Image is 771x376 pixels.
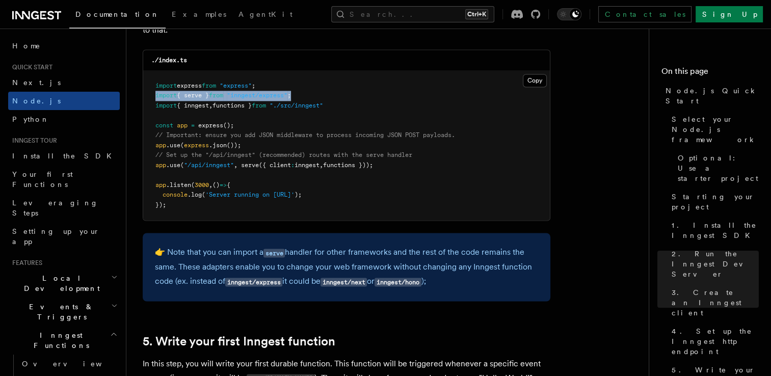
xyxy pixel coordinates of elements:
[155,201,166,208] span: });
[227,92,287,99] span: "inngest/express"
[151,57,187,64] code: ./index.ts
[287,92,291,99] span: ;
[166,3,232,28] a: Examples
[155,151,412,158] span: // Set up the "/api/inngest" (recommended) routes with the serve handler
[177,122,188,129] span: app
[8,330,110,351] span: Inngest Functions
[166,162,180,169] span: .use
[155,162,166,169] span: app
[672,192,759,212] span: Starting your project
[263,247,285,257] a: serve
[8,147,120,165] a: Install the SDK
[155,102,177,109] span: import
[184,142,209,149] span: express
[155,92,177,99] span: import
[172,10,226,18] span: Examples
[220,181,227,189] span: =>
[8,273,111,293] span: Local Development
[661,82,759,110] a: Node.js Quick Start
[12,199,98,217] span: Leveraging Steps
[320,162,323,169] span: ,
[12,227,100,246] span: Setting up your app
[220,82,252,89] span: "express"
[8,73,120,92] a: Next.js
[191,181,195,189] span: (
[291,162,295,169] span: :
[180,162,184,169] span: (
[12,41,41,51] span: Home
[8,37,120,55] a: Home
[209,102,212,109] span: ,
[209,142,227,149] span: .json
[465,9,488,19] kbd: Ctrl+K
[12,170,73,189] span: Your first Functions
[8,269,120,298] button: Local Development
[661,65,759,82] h4: On this page
[8,194,120,222] a: Leveraging Steps
[323,162,373,169] span: functions }));
[8,298,120,326] button: Events & Triggers
[331,6,494,22] button: Search...Ctrl+K
[8,110,120,128] a: Python
[375,278,421,286] code: inngest/hono
[295,162,320,169] span: inngest
[252,82,255,89] span: ;
[8,92,120,110] a: Node.js
[12,152,118,160] span: Install the SDK
[177,102,209,109] span: { inngest
[672,326,759,357] span: 4. Set up the Inngest http endpoint
[672,114,759,145] span: Select your Node.js framework
[180,142,184,149] span: (
[678,153,759,183] span: Optional: Use a starter project
[18,355,120,373] a: Overview
[143,334,335,348] a: 5. Write your first Inngest function
[155,181,166,189] span: app
[8,302,111,322] span: Events & Triggers
[252,102,266,109] span: from
[8,326,120,355] button: Inngest Functions
[198,122,223,129] span: express
[195,181,209,189] span: 3000
[674,149,759,187] a: Optional: Use a starter project
[209,92,223,99] span: from
[672,249,759,279] span: 2. Run the Inngest Dev Server
[177,92,209,99] span: { serve }
[557,8,581,20] button: Toggle dark mode
[166,142,180,149] span: .use
[668,110,759,149] a: Select your Node.js framework
[295,191,302,198] span: );
[666,86,759,106] span: Node.js Quick Start
[8,63,52,71] span: Quick start
[155,245,538,289] p: 👉 Note that you can import a handler for other frameworks and the rest of the code remains the sa...
[202,82,216,89] span: from
[225,278,282,286] code: inngest/express
[668,322,759,361] a: 4. Set up the Inngest http endpoint
[166,181,191,189] span: .listen
[223,122,234,129] span: ();
[241,162,259,169] span: serve
[8,259,42,267] span: Features
[238,10,293,18] span: AgentKit
[234,162,237,169] span: ,
[321,278,367,286] code: inngest/next
[155,82,177,89] span: import
[270,102,323,109] span: "./src/inngest"
[184,162,234,169] span: "/api/inngest"
[668,283,759,322] a: 3. Create an Inngest client
[8,222,120,251] a: Setting up your app
[155,131,455,139] span: // Important: ensure you add JSON middleware to process incoming JSON POST payloads.
[598,6,692,22] a: Contact sales
[202,191,205,198] span: (
[212,102,252,109] span: functions }
[205,191,295,198] span: 'Server running on [URL]'
[177,82,202,89] span: express
[75,10,159,18] span: Documentation
[696,6,763,22] a: Sign Up
[69,3,166,29] a: Documentation
[259,162,291,169] span: ({ client
[263,249,285,257] code: serve
[212,181,220,189] span: ()
[232,3,299,28] a: AgentKit
[155,122,173,129] span: const
[8,165,120,194] a: Your first Functions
